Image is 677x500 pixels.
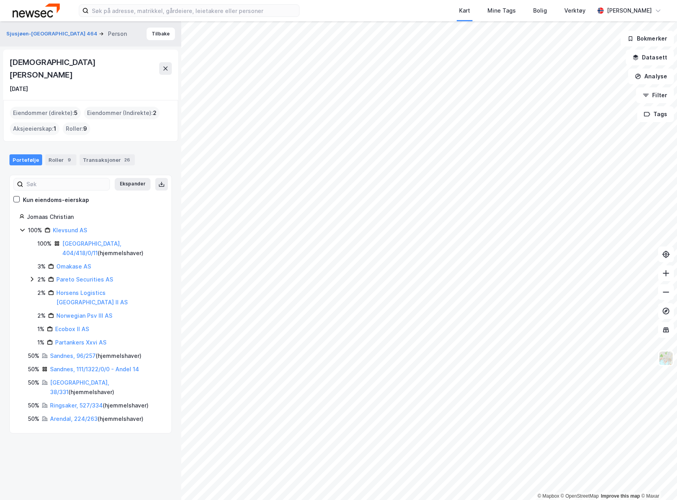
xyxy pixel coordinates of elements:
[84,107,160,119] div: Eiendommer (Indirekte) :
[62,240,121,256] a: [GEOGRAPHIC_DATA], 404/418/0/11
[56,312,112,319] a: Norwegian Psv III AS
[6,30,99,38] button: Sjusjøen-[GEOGRAPHIC_DATA] 464
[37,338,45,347] div: 1%
[561,493,599,499] a: OpenStreetMap
[626,50,674,65] button: Datasett
[28,351,39,361] div: 50%
[28,401,39,410] div: 50%
[50,415,98,422] a: Arendal, 224/263
[56,276,113,283] a: Pareto Securities AS
[50,352,96,359] a: Sandnes, 96/257
[50,379,109,395] a: [GEOGRAPHIC_DATA], 38/331
[37,275,46,284] div: 2%
[9,154,42,165] div: Portefølje
[53,227,87,233] a: Klevsund AS
[601,493,640,499] a: Improve this map
[55,339,106,346] a: Partankers Xxvi AS
[628,69,674,84] button: Analyse
[459,6,470,15] div: Kart
[83,124,87,133] span: 9
[533,6,547,15] div: Bolig
[56,289,128,306] a: Horsens Logistics [GEOGRAPHIC_DATA] II AS
[123,156,132,164] div: 26
[487,6,516,15] div: Mine Tags
[55,326,89,332] a: Ecobox II AS
[108,29,127,39] div: Person
[153,108,156,118] span: 2
[637,106,674,122] button: Tags
[37,239,52,248] div: 100%
[28,226,42,235] div: 100%
[50,378,162,397] div: ( hjemmelshaver )
[636,87,674,103] button: Filter
[23,195,89,205] div: Kun eiendoms-eierskap
[564,6,586,15] div: Verktøy
[65,156,73,164] div: 9
[28,414,39,424] div: 50%
[28,378,39,387] div: 50%
[37,262,46,271] div: 3%
[147,28,175,40] button: Tilbake
[50,402,103,409] a: Ringsaker, 527/334
[9,56,159,81] div: [DEMOGRAPHIC_DATA][PERSON_NAME]
[9,84,28,94] div: [DATE]
[115,178,151,191] button: Ekspander
[10,122,60,135] div: Aksjeeierskap :
[607,6,652,15] div: [PERSON_NAME]
[13,4,60,17] img: newsec-logo.f6e21ccffca1b3a03d2d.png
[50,351,141,361] div: ( hjemmelshaver )
[62,239,162,258] div: ( hjemmelshaver )
[63,122,90,135] div: Roller :
[658,351,673,366] img: Z
[37,324,45,334] div: 1%
[45,154,76,165] div: Roller
[50,401,149,410] div: ( hjemmelshaver )
[621,31,674,46] button: Bokmerker
[28,365,39,374] div: 50%
[74,108,78,118] span: 5
[80,154,135,165] div: Transaksjoner
[10,107,81,119] div: Eiendommer (direkte) :
[27,212,162,222] div: Jomaas Christian
[50,366,139,372] a: Sandnes, 111/1322/0/0 - Andel 14
[37,311,46,320] div: 2%
[538,493,559,499] a: Mapbox
[56,263,91,270] a: Omakase AS
[638,462,677,500] iframe: Chat Widget
[89,5,299,17] input: Søk på adresse, matrikkel, gårdeiere, leietakere eller personer
[54,124,56,133] span: 1
[50,414,143,424] div: ( hjemmelshaver )
[23,178,110,190] input: Søk
[37,288,46,298] div: 2%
